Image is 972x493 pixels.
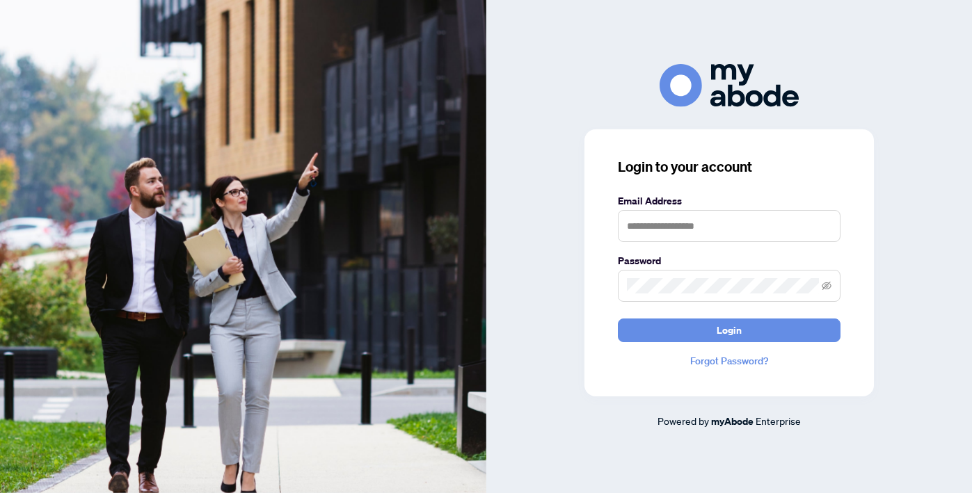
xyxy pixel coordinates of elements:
span: Login [717,319,742,341]
a: myAbode [711,414,754,429]
span: Enterprise [756,414,801,427]
label: Email Address [618,193,840,209]
h3: Login to your account [618,157,840,177]
span: eye-invisible [822,281,831,291]
a: Forgot Password? [618,353,840,369]
span: Powered by [658,414,709,427]
label: Password [618,253,840,268]
img: ma-logo [660,64,799,106]
button: Login [618,318,840,342]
